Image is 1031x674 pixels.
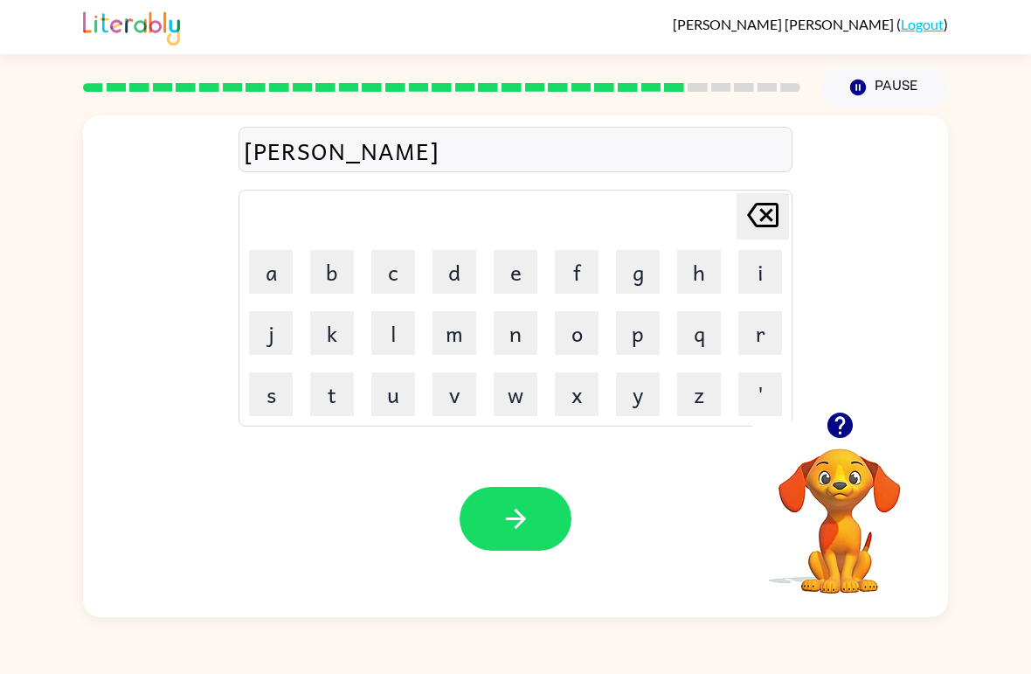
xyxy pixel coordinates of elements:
button: k [310,311,354,355]
button: u [371,372,415,416]
button: x [555,372,599,416]
button: h [677,250,721,294]
button: Pause [821,67,948,108]
button: w [494,372,537,416]
span: [PERSON_NAME] [PERSON_NAME] [673,16,896,32]
button: e [494,250,537,294]
button: s [249,372,293,416]
img: Literably [83,7,180,45]
button: d [432,250,476,294]
button: t [310,372,354,416]
button: p [616,311,660,355]
div: [PERSON_NAME] [244,132,787,169]
div: ( ) [673,16,948,32]
button: j [249,311,293,355]
button: q [677,311,721,355]
button: f [555,250,599,294]
button: l [371,311,415,355]
button: b [310,250,354,294]
button: ' [738,372,782,416]
video: Your browser must support playing .mp4 files to use Literably. Please try using another browser. [752,421,927,596]
button: z [677,372,721,416]
button: y [616,372,660,416]
button: c [371,250,415,294]
button: g [616,250,660,294]
button: v [432,372,476,416]
button: r [738,311,782,355]
a: Logout [901,16,944,32]
button: i [738,250,782,294]
button: a [249,250,293,294]
button: m [432,311,476,355]
button: o [555,311,599,355]
button: n [494,311,537,355]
